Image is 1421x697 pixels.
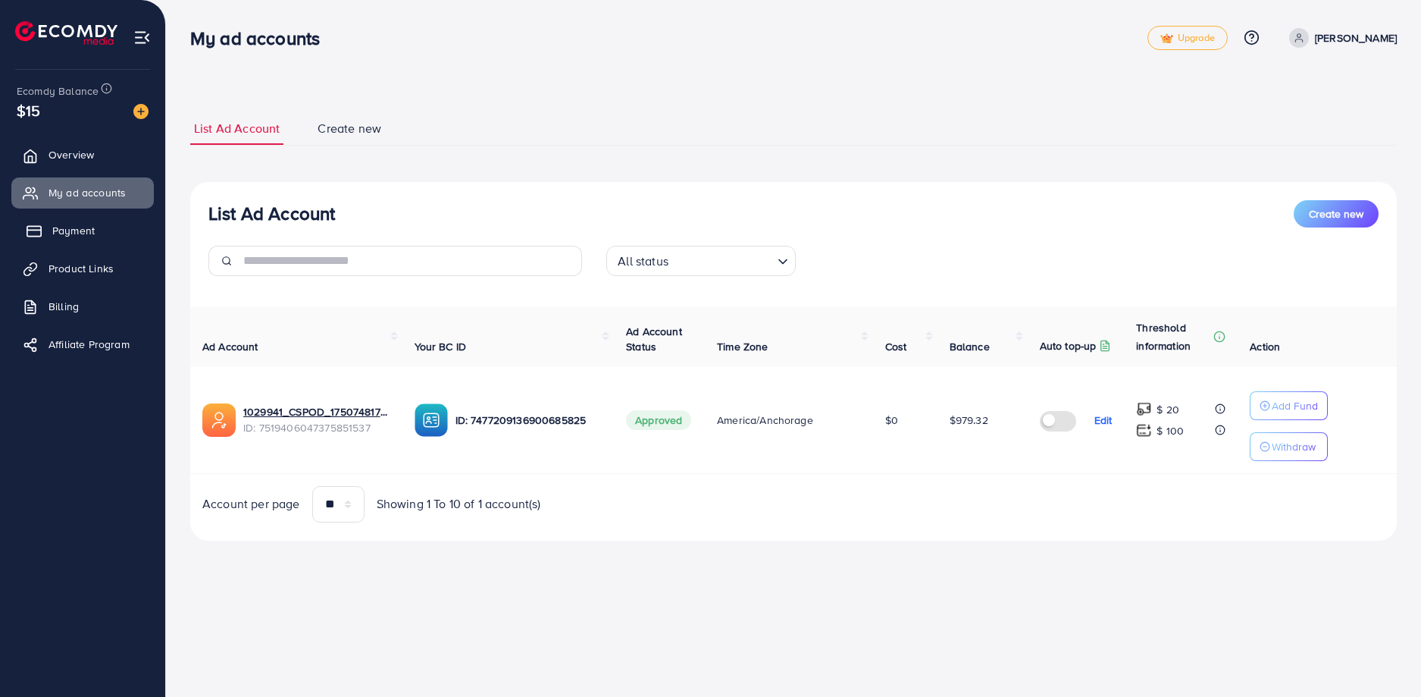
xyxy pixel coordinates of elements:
img: menu [133,29,151,46]
a: Payment [11,215,154,246]
span: Billing [49,299,79,314]
span: Approved [626,410,691,430]
span: America/Anchorage [717,413,813,428]
span: Account per page [202,495,300,513]
p: ID: 7477209136900685825 [455,411,603,429]
img: ic-ads-acc.e4c84228.svg [202,403,236,437]
span: $0 [885,413,898,428]
img: ic-ba-acc.ded83a64.svg [415,403,448,437]
iframe: Chat [1357,629,1410,686]
a: Overview [11,140,154,170]
a: 1029941_CSPOD_1750748173220 [243,404,390,419]
img: top-up amount [1136,401,1152,417]
a: Product Links [11,253,154,284]
span: Overview [49,147,94,162]
input: Search for option [673,247,772,272]
span: Create new [318,120,381,137]
p: Edit [1094,411,1113,429]
span: Payment [52,223,95,238]
span: Affiliate Program [49,337,130,352]
p: $ 20 [1157,400,1179,419]
span: Upgrade [1160,33,1215,44]
h3: My ad accounts [190,27,332,49]
button: Add Fund [1250,391,1328,420]
a: tickUpgrade [1147,26,1228,50]
p: Threshold information [1136,319,1210,355]
img: logo [15,21,117,45]
img: top-up amount [1136,422,1152,438]
span: Showing 1 To 10 of 1 account(s) [377,495,541,513]
span: Product Links [49,261,114,276]
span: Ecomdy Balance [17,83,99,99]
span: Balance [950,339,990,354]
a: Billing [11,291,154,322]
a: [PERSON_NAME] [1283,28,1397,48]
img: image [133,104,149,119]
button: Create new [1294,200,1379,228]
span: My ad accounts [49,185,126,200]
span: ID: 7519406047375851537 [243,420,390,435]
span: Your BC ID [415,339,467,354]
p: Withdraw [1272,438,1316,456]
h3: List Ad Account [208,203,335,224]
span: $979.32 [950,413,988,428]
p: Auto top-up [1040,337,1097,355]
button: Withdraw [1250,432,1328,461]
div: Search for option [606,246,796,276]
p: $ 100 [1157,422,1184,440]
span: Create new [1309,206,1363,221]
span: All status [615,250,671,272]
a: Affiliate Program [11,329,154,359]
p: [PERSON_NAME] [1315,29,1397,47]
a: My ad accounts [11,177,154,208]
span: List Ad Account [194,120,280,137]
span: Action [1250,339,1280,354]
span: Time Zone [717,339,768,354]
p: Add Fund [1272,397,1318,415]
span: $15 [17,99,40,121]
span: Ad Account [202,339,258,354]
span: Ad Account Status [626,324,682,354]
img: tick [1160,33,1173,44]
span: Cost [885,339,907,354]
div: <span class='underline'>1029941_CSPOD_1750748173220</span></br>7519406047375851537 [243,404,390,435]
